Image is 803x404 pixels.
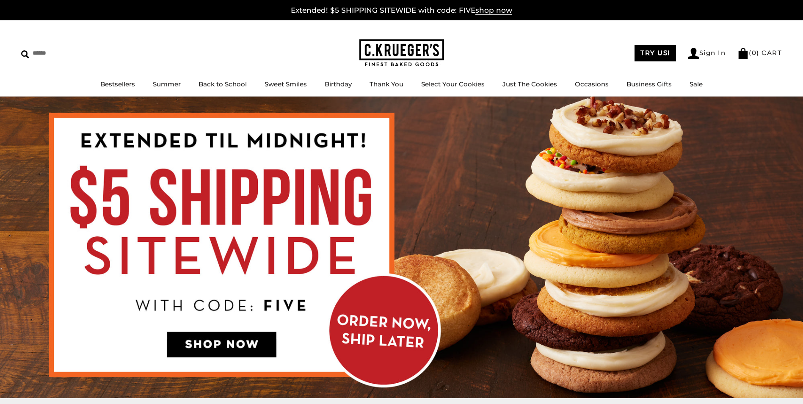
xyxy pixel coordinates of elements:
a: Bestsellers [100,80,135,88]
span: shop now [475,6,512,15]
a: Sale [690,80,703,88]
a: Extended! $5 SHIPPING SITEWIDE with code: FIVEshop now [291,6,512,15]
a: (0) CART [737,49,782,57]
a: Back to School [199,80,247,88]
a: Occasions [575,80,609,88]
span: 0 [752,49,757,57]
a: Birthday [325,80,352,88]
a: Summer [153,80,181,88]
img: Search [21,50,29,58]
img: Account [688,48,699,59]
a: TRY US! [635,45,676,61]
img: Bag [737,48,749,59]
a: Thank You [370,80,403,88]
input: Search [21,47,122,60]
img: C.KRUEGER'S [359,39,444,67]
a: Just The Cookies [502,80,557,88]
a: Sign In [688,48,726,59]
a: Sweet Smiles [265,80,307,88]
a: Select Your Cookies [421,80,485,88]
a: Business Gifts [626,80,672,88]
